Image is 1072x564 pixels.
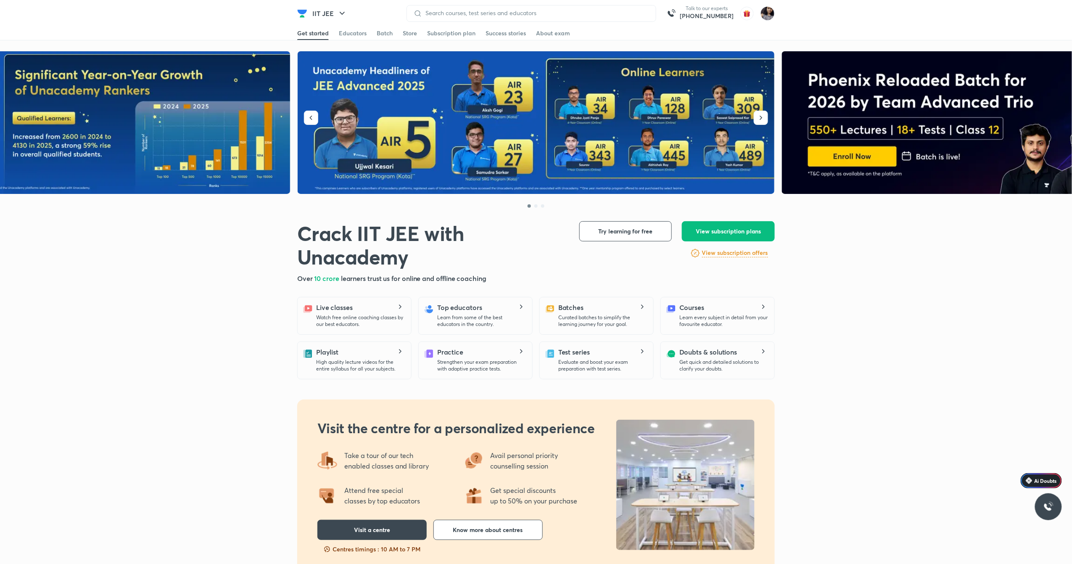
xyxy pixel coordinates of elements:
p: High quality lecture videos for the entire syllabus for all your subjects. [316,359,404,372]
a: Educators [339,26,367,40]
h1: Crack IIT JEE with Unacademy [297,221,566,268]
h5: Courses [679,302,704,312]
p: Avail personal priority counselling session [491,450,560,471]
button: Visit a centre [317,520,427,540]
img: offering3.png [464,450,484,471]
img: slots-fillng-fast [323,545,331,553]
div: Educators [339,29,367,37]
span: View subscription plans [696,227,761,236]
a: Success stories [486,26,526,40]
a: About exam [536,26,570,40]
p: Take a tour of our tech enabled classes and library [344,450,429,471]
div: Get started [297,29,329,37]
img: offering1.png [464,485,484,506]
p: Get special discounts up to 50% on your purchase [491,485,578,506]
img: call-us [663,5,680,22]
h5: Doubts & solutions [679,347,737,357]
h5: Batches [558,302,584,312]
img: Company Logo [297,8,307,19]
span: Know more about centres [453,526,523,534]
p: Get quick and detailed solutions to clarify your doubts. [679,359,768,372]
img: uncentre_LP_b041622b0f.jpg [616,420,755,550]
h6: View subscription offers [702,249,768,257]
p: Evaluate and boost your exam preparation with test series. [558,359,647,372]
span: Visit a centre [354,526,390,534]
p: Attend free special classes by top educators [344,485,420,506]
a: Ai Doubts [1021,473,1062,488]
h5: Top educators [437,302,482,312]
p: Learn from some of the best educators in the country. [437,314,525,328]
h5: Practice [437,347,463,357]
p: Learn every subject in detail from your favourite educator. [679,314,768,328]
span: Over [297,274,314,283]
button: Know more about centres [433,520,543,540]
a: [PHONE_NUMBER] [680,12,734,20]
p: Talk to our experts [680,5,734,12]
h5: Playlist [316,347,338,357]
a: Subscription plan [427,26,475,40]
h5: Test series [558,347,590,357]
span: Ai Doubts [1035,477,1057,484]
button: Try learning for free [579,221,672,241]
p: Strengthen your exam preparation with adaptive practice tests. [437,359,525,372]
button: IIT JEE [307,5,352,22]
a: View subscription offers [702,248,768,258]
h2: Visit the centre for a personalized experience [317,420,595,437]
img: Rakhi Sharma [760,6,775,21]
img: offering2.png [317,485,338,506]
p: Watch free online coaching classes by our best educators. [316,314,404,328]
img: offering4.png [317,450,338,471]
img: ttu [1043,502,1054,512]
div: Batch [377,29,393,37]
img: avatar [740,7,754,20]
div: Store [403,29,417,37]
p: Centres timings : 10 AM to 7 PM [333,545,420,553]
span: learners trust us for online and offline coaching [341,274,486,283]
span: Try learning for free [599,227,653,236]
img: Icon [1026,477,1032,484]
a: Batch [377,26,393,40]
input: Search courses, test series and educators [422,10,649,16]
div: About exam [536,29,570,37]
h5: Live classes [316,302,353,312]
span: 10 crore [314,274,341,283]
p: Curated batches to simplify the learning journey for your goal. [558,314,647,328]
button: View subscription plans [682,221,775,241]
a: Store [403,26,417,40]
a: Get started [297,26,329,40]
div: Success stories [486,29,526,37]
div: Subscription plan [427,29,475,37]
